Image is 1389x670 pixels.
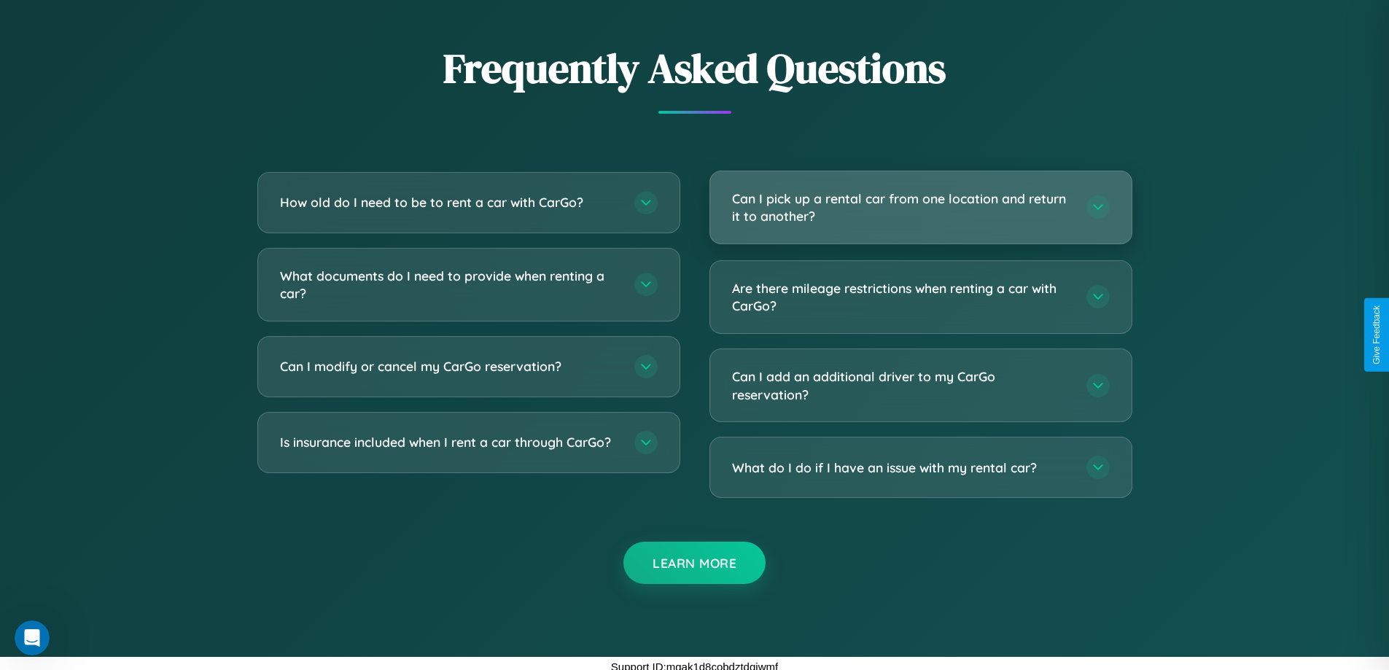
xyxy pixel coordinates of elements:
h3: Is insurance included when I rent a car through CarGo? [280,433,620,451]
h3: Are there mileage restrictions when renting a car with CarGo? [732,279,1072,315]
h3: Can I add an additional driver to my CarGo reservation? [732,367,1072,403]
iframe: Intercom live chat [15,620,50,655]
button: Learn More [623,542,766,584]
h3: Can I pick up a rental car from one location and return it to another? [732,190,1072,225]
h2: Frequently Asked Questions [257,40,1132,96]
div: Give Feedback [1372,305,1382,365]
h3: How old do I need to be to rent a car with CarGo? [280,193,620,211]
h3: Can I modify or cancel my CarGo reservation? [280,357,620,375]
h3: What do I do if I have an issue with my rental car? [732,459,1072,477]
h3: What documents do I need to provide when renting a car? [280,267,620,303]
